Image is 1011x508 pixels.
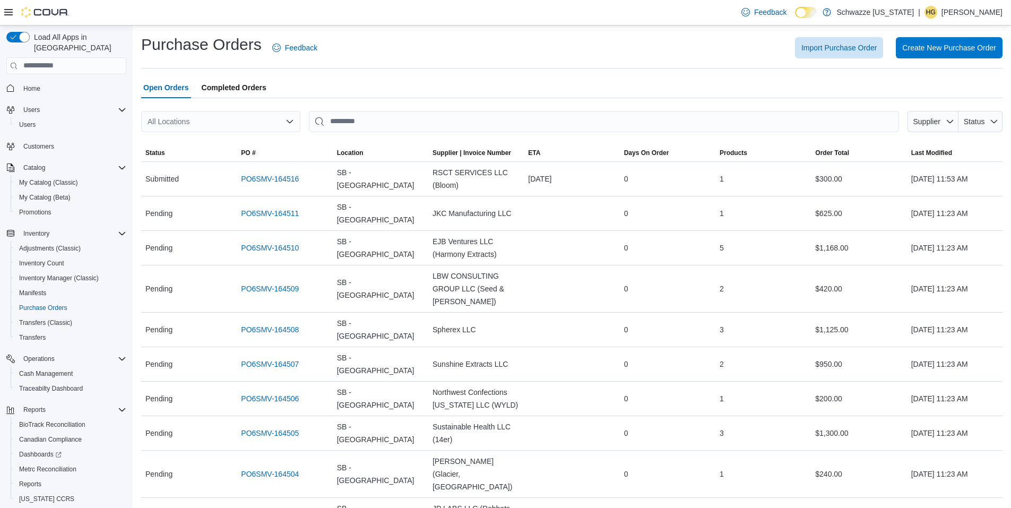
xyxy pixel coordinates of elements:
[15,242,85,255] a: Adjustments (Classic)
[907,203,1003,224] div: [DATE] 11:23 AM
[19,120,36,129] span: Users
[23,142,54,151] span: Customers
[202,77,266,98] span: Completed Orders
[19,333,46,342] span: Transfers
[19,369,73,378] span: Cash Management
[428,416,524,450] div: Sustainable Health LLC (14er)
[428,144,524,161] button: Supplier | Invoice Number
[2,102,131,117] button: Users
[241,323,299,336] a: PO6SMV-164508
[911,149,952,157] span: Last Modified
[19,450,62,459] span: Dashboards
[15,448,126,461] span: Dashboards
[15,433,86,446] a: Canadian Compliance
[2,139,131,154] button: Customers
[19,140,126,153] span: Customers
[19,352,59,365] button: Operations
[19,403,126,416] span: Reports
[11,300,131,315] button: Purchase Orders
[2,226,131,241] button: Inventory
[19,104,126,116] span: Users
[11,366,131,381] button: Cash Management
[720,468,724,480] span: 1
[720,242,724,254] span: 5
[19,480,41,488] span: Reports
[15,433,126,446] span: Canadian Compliance
[918,6,920,19] p: |
[19,178,78,187] span: My Catalog (Classic)
[15,242,126,255] span: Adjustments (Classic)
[15,257,68,270] a: Inventory Count
[720,282,724,295] span: 2
[815,149,849,157] span: Order Total
[19,289,46,297] span: Manifests
[241,392,299,405] a: PO6SMV-164506
[720,149,747,157] span: Products
[907,354,1003,375] div: [DATE] 11:23 AM
[737,2,791,23] a: Feedback
[241,207,299,220] a: PO6SMV-164511
[528,149,540,157] span: ETA
[2,402,131,417] button: Reports
[624,468,628,480] span: 0
[241,149,255,157] span: PO #
[15,118,40,131] a: Users
[23,406,46,414] span: Reports
[145,358,172,371] span: Pending
[15,367,126,380] span: Cash Management
[720,323,724,336] span: 3
[15,367,77,380] a: Cash Management
[720,173,724,185] span: 1
[2,351,131,366] button: Operations
[145,149,165,157] span: Status
[624,173,628,185] span: 0
[145,242,172,254] span: Pending
[11,477,131,492] button: Reports
[19,384,83,393] span: Traceabilty Dashboard
[19,227,126,240] span: Inventory
[811,319,906,340] div: $1,125.00
[907,144,1003,161] button: Last Modified
[19,82,45,95] a: Home
[811,278,906,299] div: $420.00
[19,435,82,444] span: Canadian Compliance
[2,81,131,96] button: Home
[15,302,126,314] span: Purchase Orders
[958,111,1003,132] button: Status
[428,319,524,340] div: Spherex LLC
[902,42,996,53] span: Create New Purchase Order
[907,423,1003,444] div: [DATE] 11:23 AM
[795,7,817,18] input: Dark Mode
[15,448,66,461] a: Dashboards
[811,203,906,224] div: $625.00
[11,447,131,462] a: Dashboards
[19,318,72,327] span: Transfers (Classic)
[941,6,1003,19] p: [PERSON_NAME]
[754,7,787,18] span: Feedback
[21,7,69,18] img: Cova
[524,144,619,161] button: ETA
[19,161,49,174] button: Catalog
[907,237,1003,259] div: [DATE] 11:23 AM
[141,144,237,161] button: Status
[2,160,131,175] button: Catalog
[11,315,131,330] button: Transfers (Classic)
[811,423,906,444] div: $1,300.00
[15,463,126,476] span: Metrc Reconciliation
[145,173,179,185] span: Submitted
[11,117,131,132] button: Users
[337,317,424,342] span: SB - [GEOGRAPHIC_DATA]
[19,352,126,365] span: Operations
[624,149,669,157] span: Days On Order
[11,462,131,477] button: Metrc Reconciliation
[19,227,54,240] button: Inventory
[811,354,906,375] div: $950.00
[23,229,49,238] span: Inventory
[145,392,172,405] span: Pending
[241,173,299,185] a: PO6SMV-164516
[15,316,76,329] a: Transfers (Classic)
[337,149,364,157] span: Location
[15,478,126,490] span: Reports
[145,427,172,440] span: Pending
[19,82,126,95] span: Home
